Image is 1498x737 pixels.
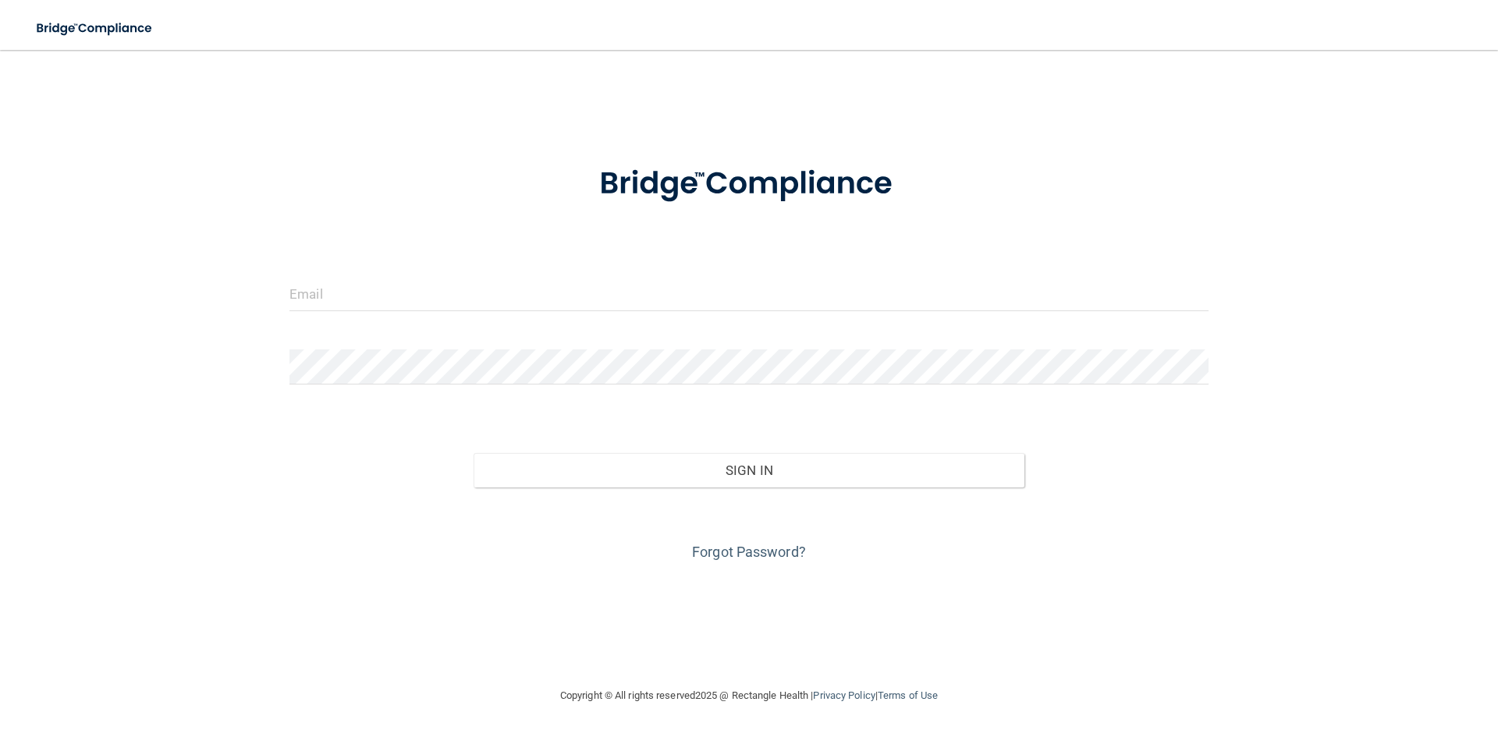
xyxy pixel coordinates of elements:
[692,544,806,560] a: Forgot Password?
[567,144,931,225] img: bridge_compliance_login_screen.278c3ca4.svg
[23,12,167,44] img: bridge_compliance_login_screen.278c3ca4.svg
[878,689,938,701] a: Terms of Use
[289,276,1209,311] input: Email
[474,453,1025,487] button: Sign In
[813,689,875,701] a: Privacy Policy
[464,671,1034,721] div: Copyright © All rights reserved 2025 @ Rectangle Health | |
